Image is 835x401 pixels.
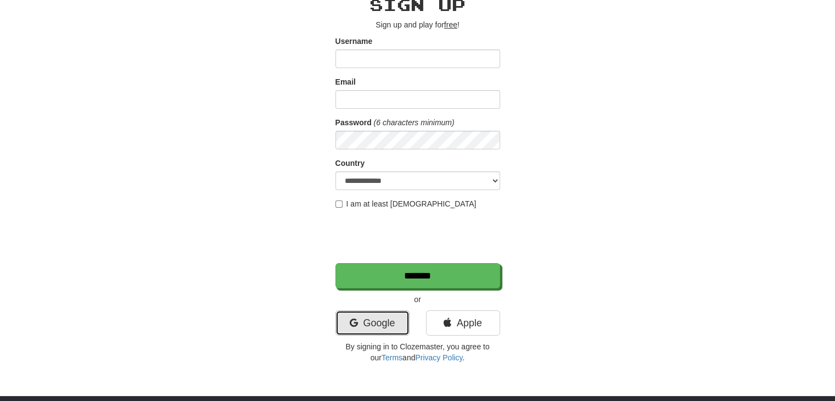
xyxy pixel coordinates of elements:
[335,117,372,128] label: Password
[335,19,500,30] p: Sign up and play for !
[335,158,365,169] label: Country
[335,36,373,47] label: Username
[335,200,343,208] input: I am at least [DEMOGRAPHIC_DATA]
[335,76,356,87] label: Email
[382,353,402,362] a: Terms
[444,20,457,29] u: free
[335,294,500,305] p: or
[335,198,477,209] label: I am at least [DEMOGRAPHIC_DATA]
[335,310,410,336] a: Google
[335,341,500,363] p: By signing in to Clozemaster, you agree to our and .
[335,215,502,258] iframe: reCAPTCHA
[374,118,455,127] em: (6 characters minimum)
[426,310,500,336] a: Apple
[415,353,462,362] a: Privacy Policy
